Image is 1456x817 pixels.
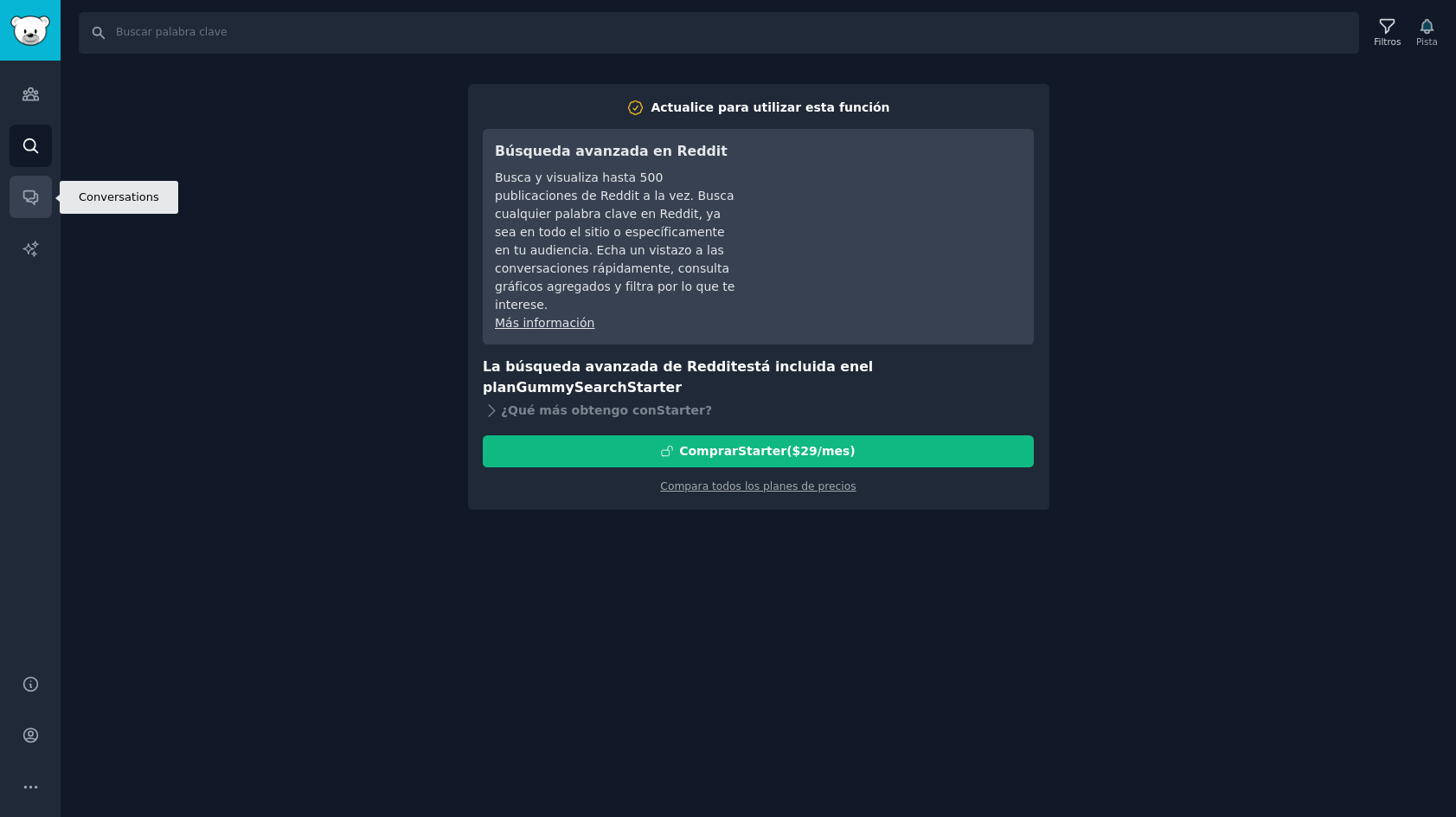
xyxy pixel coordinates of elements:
button: ComprarStarter($29/mes) [483,435,1034,467]
font: ¿Qué más obtengo con [501,403,657,417]
font: Starter [657,403,705,417]
font: Busca y visualiza hasta 500 publicaciones de Reddit a la vez. Busca cualquier palabra clave en Re... [495,170,734,312]
font: Actualice para utilizar esta función [651,100,889,114]
font: Filtros [1374,36,1401,47]
input: Buscar palabra clave [79,12,1359,54]
font: La búsqueda avanzada de Reddit [483,358,737,375]
font: Starter [738,444,786,458]
font: Comprar [679,444,738,458]
font: ($ [786,444,800,458]
font: /mes [818,444,850,458]
font: ) [850,444,855,458]
img: Logotipo de GummySearch [10,16,50,46]
font: está incluida en [737,358,859,375]
a: Compara todos los planes de precios [660,480,856,492]
font: GummySearch [516,379,627,396]
a: Más información [495,316,594,330]
iframe: Reproductor de vídeo de YouTube [762,141,1022,271]
font: ? [705,403,712,417]
font: Búsqueda avanzada en Reddit [495,143,728,159]
font: 29 [800,444,817,458]
font: Starter [627,379,682,396]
